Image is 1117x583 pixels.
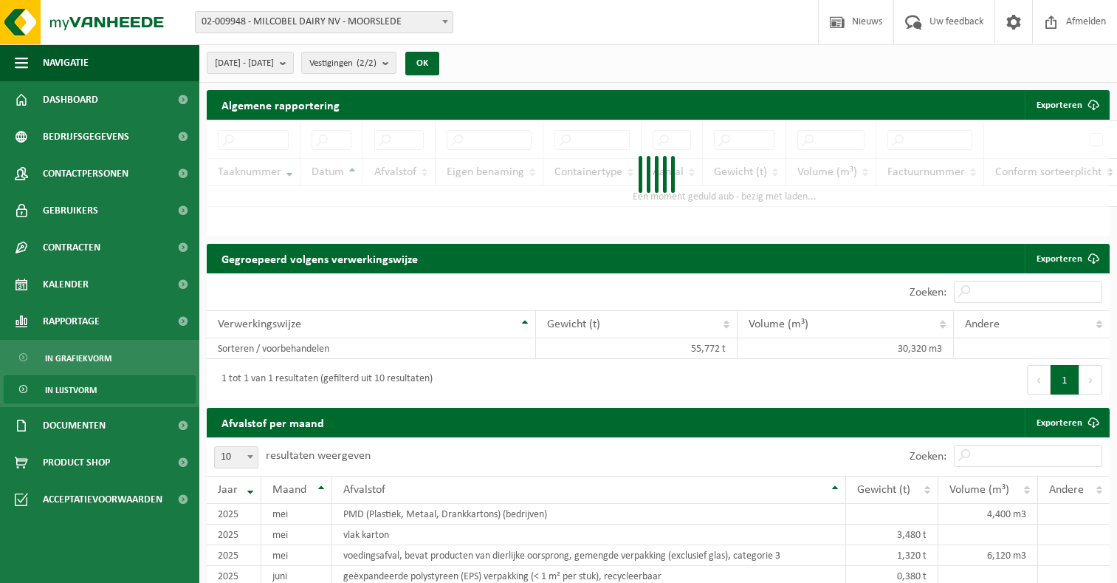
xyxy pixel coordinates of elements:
td: 2025 [207,545,261,566]
h2: Afvalstof per maand [207,408,339,437]
button: Previous [1027,365,1051,395]
span: Dashboard [43,81,98,118]
span: 02-009948 - MILCOBEL DAIRY NV - MOORSLEDE [196,12,453,33]
span: [DATE] - [DATE] [215,52,274,75]
span: Andere [1049,484,1084,496]
span: Contracten [43,229,100,266]
span: Vestigingen [309,52,377,75]
span: 10 [215,447,258,468]
span: Gebruikers [43,192,98,229]
td: Sorteren / voorbehandelen [207,338,536,359]
span: Gewicht (t) [857,484,910,496]
td: vlak karton [332,525,846,545]
count: (2/2) [357,58,377,68]
button: Vestigingen(2/2) [301,52,396,74]
span: Contactpersonen [43,155,128,192]
button: Exporteren [1025,90,1108,120]
a: In grafiekvorm [4,344,196,372]
span: Navigatie [43,44,89,81]
button: Next [1079,365,1102,395]
span: 02-009948 - MILCOBEL DAIRY NV - MOORSLEDE [195,11,453,33]
td: 30,320 m3 [738,338,955,359]
span: Verwerkingswijze [218,318,301,330]
td: 1,320 t [846,545,938,566]
span: 10 [214,446,258,468]
span: In lijstvorm [45,376,97,404]
span: Documenten [43,407,106,444]
span: Product Shop [43,444,110,481]
div: 1 tot 1 van 1 resultaten (gefilterd uit 10 resultaten) [214,366,433,393]
a: Exporteren [1025,244,1108,273]
span: Kalender [43,266,89,303]
a: In lijstvorm [4,375,196,403]
span: Volume (m³) [949,484,1009,496]
span: Jaar [218,484,238,496]
td: mei [261,504,332,525]
span: Afvalstof [343,484,385,496]
td: mei [261,525,332,545]
span: Maand [272,484,306,496]
label: Zoeken: [910,451,946,463]
button: [DATE] - [DATE] [207,52,294,74]
button: OK [405,52,439,75]
span: Volume (m³) [749,318,808,330]
span: Bedrijfsgegevens [43,118,129,155]
td: PMD (Plastiek, Metaal, Drankkartons) (bedrijven) [332,504,846,525]
a: Exporteren [1025,408,1108,437]
span: In grafiekvorm [45,344,111,372]
span: Rapportage [43,303,100,340]
span: Acceptatievoorwaarden [43,481,162,518]
label: resultaten weergeven [266,450,371,462]
label: Zoeken: [910,287,946,299]
td: 2025 [207,525,261,545]
h2: Algemene rapportering [207,90,354,120]
span: Gewicht (t) [547,318,600,330]
td: 6,120 m3 [938,545,1038,566]
td: 3,480 t [846,525,938,545]
td: 2025 [207,504,261,525]
span: Andere [965,318,1000,330]
td: 4,400 m3 [938,504,1038,525]
td: 55,772 t [536,338,737,359]
td: mei [261,545,332,566]
td: voedingsafval, bevat producten van dierlijke oorsprong, gemengde verpakking (exclusief glas), cat... [332,545,846,566]
button: 1 [1051,365,1079,395]
h2: Gegroepeerd volgens verwerkingswijze [207,244,433,273]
